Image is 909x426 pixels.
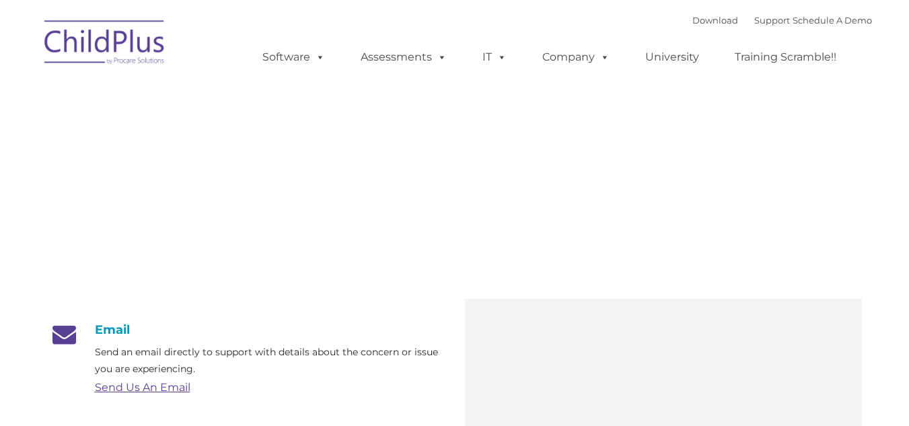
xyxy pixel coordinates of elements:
a: Support [754,15,790,26]
font: | [692,15,872,26]
a: Assessments [347,44,460,71]
a: University [632,44,713,71]
a: Training Scramble!! [721,44,850,71]
a: Company [529,44,623,71]
a: IT [469,44,520,71]
a: Download [692,15,738,26]
a: Schedule A Demo [793,15,872,26]
img: ChildPlus by Procare Solutions [38,11,172,78]
a: Software [249,44,338,71]
h4: Email [48,322,445,337]
p: Send an email directly to support with details about the concern or issue you are experiencing. [95,344,445,378]
a: Send Us An Email [95,381,190,394]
